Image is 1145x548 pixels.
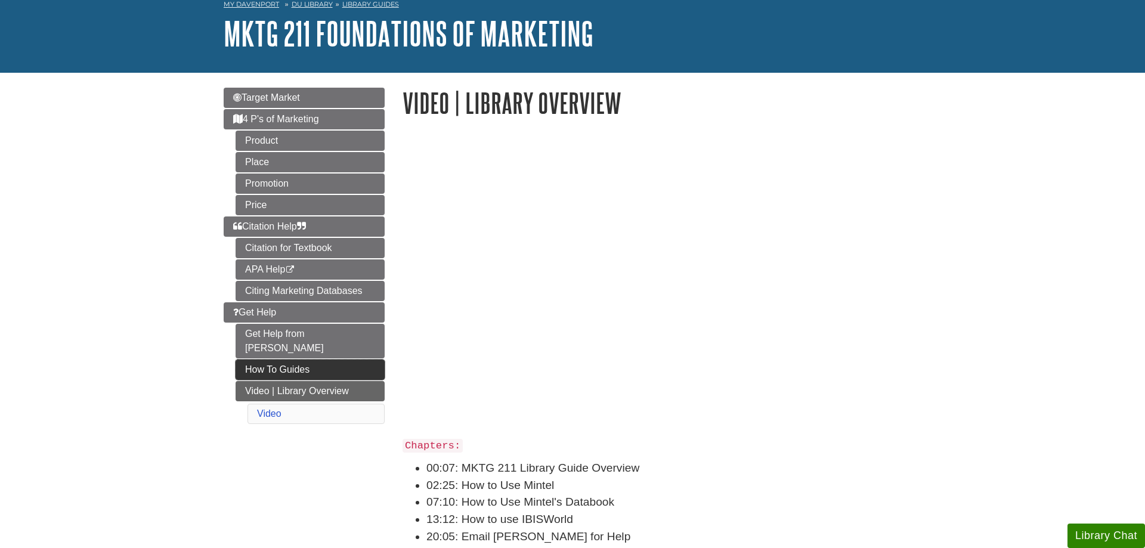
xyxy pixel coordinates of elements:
h1: Video | Library Overview [403,88,921,118]
div: Guide Page Menu [224,88,385,426]
i: This link opens in a new window [285,266,295,274]
a: Product [236,131,385,151]
a: Place [236,152,385,172]
a: 4 P's of Marketing [224,109,385,129]
a: Get Help [224,302,385,323]
a: Get Help from [PERSON_NAME] [236,324,385,358]
a: APA Help [236,259,385,280]
a: Target Market [224,88,385,108]
li: 02:25: How to Use Mintel [426,477,921,494]
span: 4 P's of Marketing [233,114,319,124]
li: 20:05: Email [PERSON_NAME] for Help [426,528,921,546]
a: Price [236,195,385,215]
iframe: MKTG 211 Library Resources [403,145,921,436]
button: Library Chat [1067,524,1145,548]
a: Citing Marketing Databases [236,281,385,301]
span: Citation Help [233,221,306,231]
a: Promotion [236,174,385,194]
code: Chapters: [403,439,463,453]
li: 13:12: How to use IBISWorld [426,511,921,528]
span: Get Help [233,307,276,317]
a: Video | Library Overview [236,381,385,401]
a: Video [257,408,281,419]
a: How To Guides [236,360,385,380]
a: Citation for Textbook [236,238,385,258]
span: Target Market [233,92,300,103]
li: 00:07: MKTG 211 Library Guide Overview [426,460,921,477]
li: 07:10: How to Use Mintel's Databook [426,494,921,511]
a: MKTG 211 Foundations of Marketing [224,15,593,52]
a: Citation Help [224,216,385,237]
